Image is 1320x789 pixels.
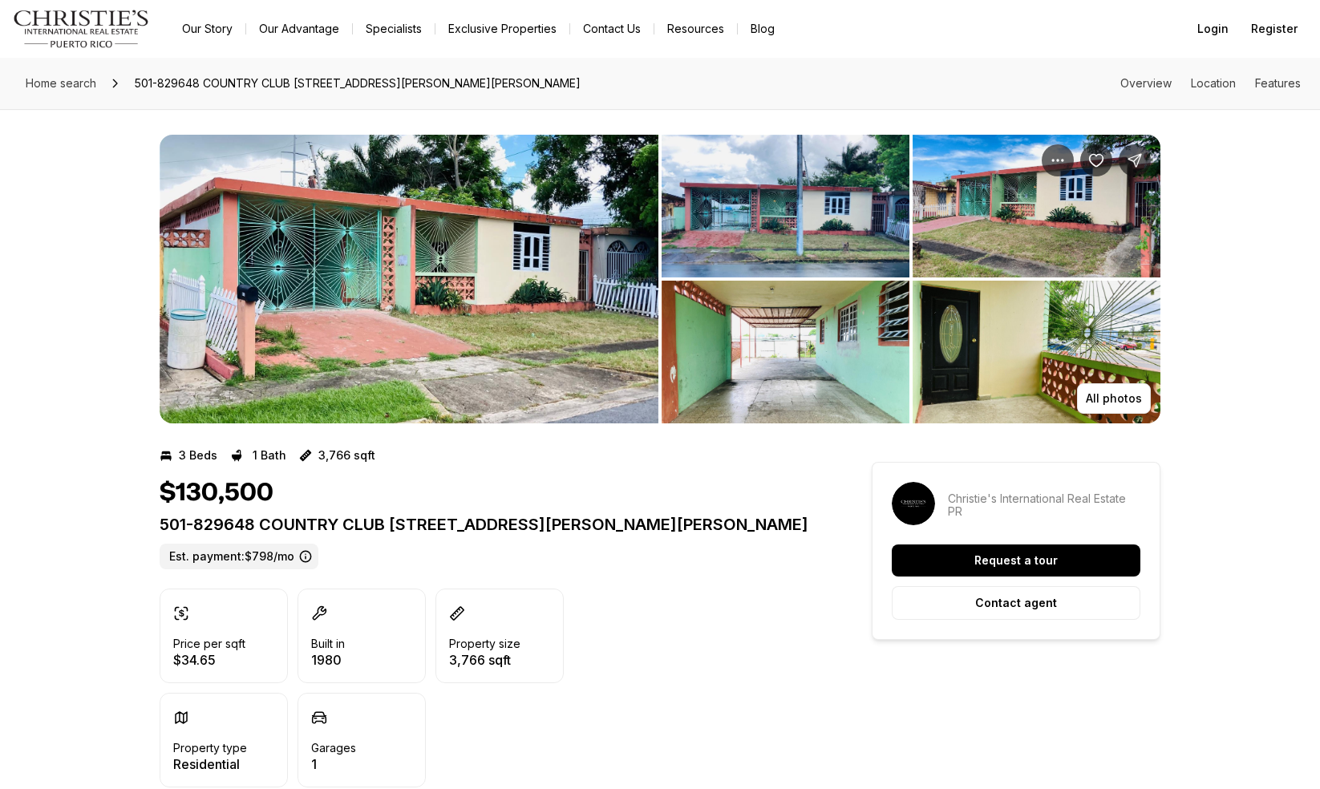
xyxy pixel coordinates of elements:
[160,135,658,423] li: 1 of 5
[1255,76,1301,90] a: Skip to: Features
[1120,77,1301,90] nav: Page section menu
[570,18,654,40] button: Contact Us
[1191,76,1236,90] a: Skip to: Location
[311,742,356,755] p: Garages
[173,653,245,666] p: $34.65
[173,637,245,650] p: Price per sqft
[13,10,150,48] img: logo
[1077,383,1151,414] button: All photos
[19,71,103,96] a: Home search
[738,18,788,40] a: Blog
[160,135,658,423] button: View image gallery
[160,515,814,534] p: 501-829648 COUNTRY CLUB [STREET_ADDRESS][PERSON_NAME][PERSON_NAME]
[948,492,1140,518] p: Christie's International Real Estate PR
[662,135,909,277] button: View image gallery
[1086,392,1142,405] p: All photos
[662,281,909,423] button: View image gallery
[1241,13,1307,45] button: Register
[654,18,737,40] a: Resources
[169,18,245,40] a: Our Story
[253,449,286,462] p: 1 Bath
[975,597,1057,609] p: Contact agent
[435,18,569,40] a: Exclusive Properties
[662,135,1160,423] li: 2 of 5
[913,281,1160,423] button: View image gallery
[311,653,345,666] p: 1980
[974,554,1058,567] p: Request a tour
[449,637,520,650] p: Property size
[1042,144,1074,176] button: Property options
[892,544,1140,577] button: Request a tour
[1251,22,1298,35] span: Register
[179,449,217,462] p: 3 Beds
[311,637,345,650] p: Built in
[353,18,435,40] a: Specialists
[128,71,587,96] span: 501-829648 COUNTRY CLUB [STREET_ADDRESS][PERSON_NAME][PERSON_NAME]
[160,135,1160,423] div: Listing Photos
[311,758,356,771] p: 1
[1119,144,1151,176] button: Share Property: 501-829648 COUNTRY CLUB C/ANTONIO LUCIANO #1152
[160,544,318,569] label: Est. payment: $798/mo
[26,76,96,90] span: Home search
[1188,13,1238,45] button: Login
[1080,144,1112,176] button: Save Property: 501-829648 COUNTRY CLUB C/ANTONIO LUCIANO #1152
[173,758,247,771] p: Residential
[1120,76,1172,90] a: Skip to: Overview
[160,478,273,508] h1: $130,500
[913,135,1160,277] button: View image gallery
[449,653,520,666] p: 3,766 sqft
[318,449,375,462] p: 3,766 sqft
[246,18,352,40] a: Our Advantage
[173,742,247,755] p: Property type
[1197,22,1229,35] span: Login
[892,586,1140,620] button: Contact agent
